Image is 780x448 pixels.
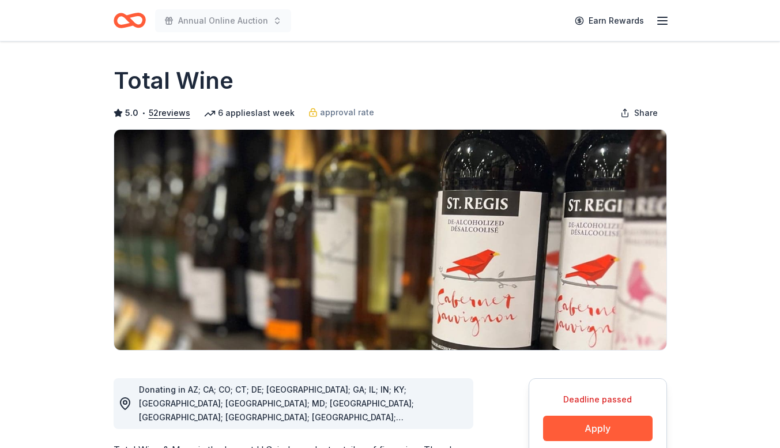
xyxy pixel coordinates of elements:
a: Home [114,7,146,34]
a: approval rate [308,106,374,119]
button: 52reviews [149,106,190,120]
img: Image for Total Wine [114,130,666,350]
span: 5.0 [125,106,138,120]
div: Deadline passed [543,393,653,406]
button: Annual Online Auction [155,9,291,32]
a: Earn Rewards [568,10,651,31]
span: Share [634,106,658,120]
span: • [141,108,145,118]
span: Annual Online Auction [178,14,268,28]
h1: Total Wine [114,65,233,97]
button: Apply [543,416,653,441]
div: 6 applies last week [204,106,295,120]
span: approval rate [320,106,374,119]
button: Share [611,101,667,125]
